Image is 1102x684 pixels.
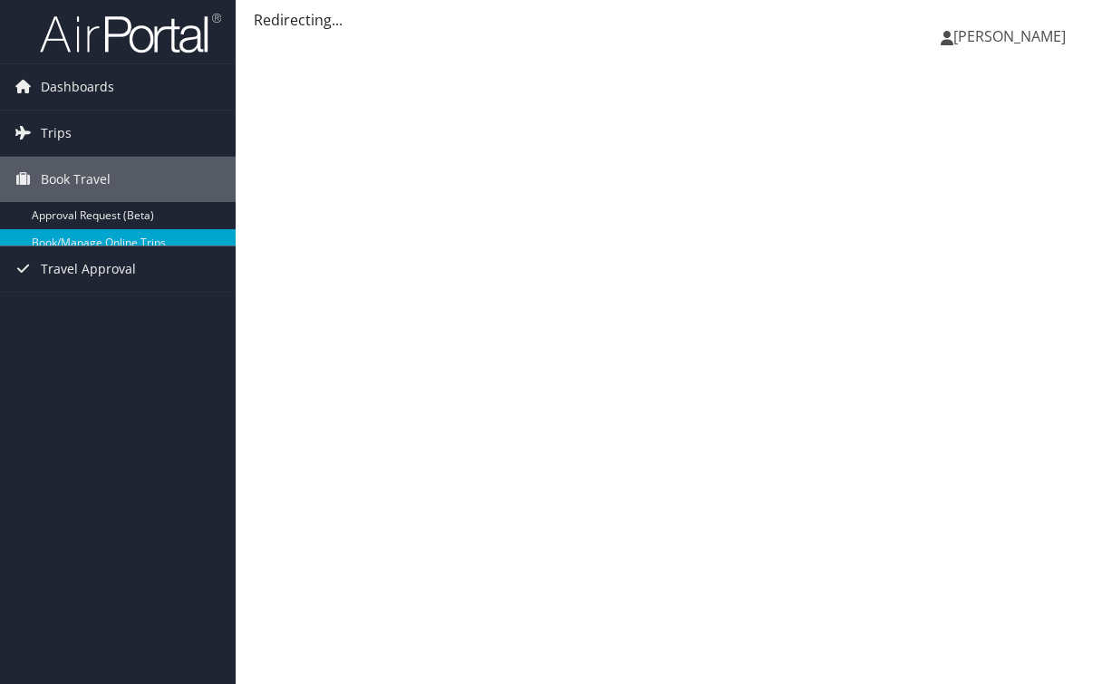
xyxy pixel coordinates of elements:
span: Trips [41,111,72,156]
img: airportal-logo.png [40,12,221,54]
span: Dashboards [41,64,114,110]
div: Redirecting... [254,9,1084,31]
a: [PERSON_NAME] [941,9,1084,63]
span: Travel Approval [41,246,136,292]
span: [PERSON_NAME] [953,26,1066,46]
span: Book Travel [41,157,111,202]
